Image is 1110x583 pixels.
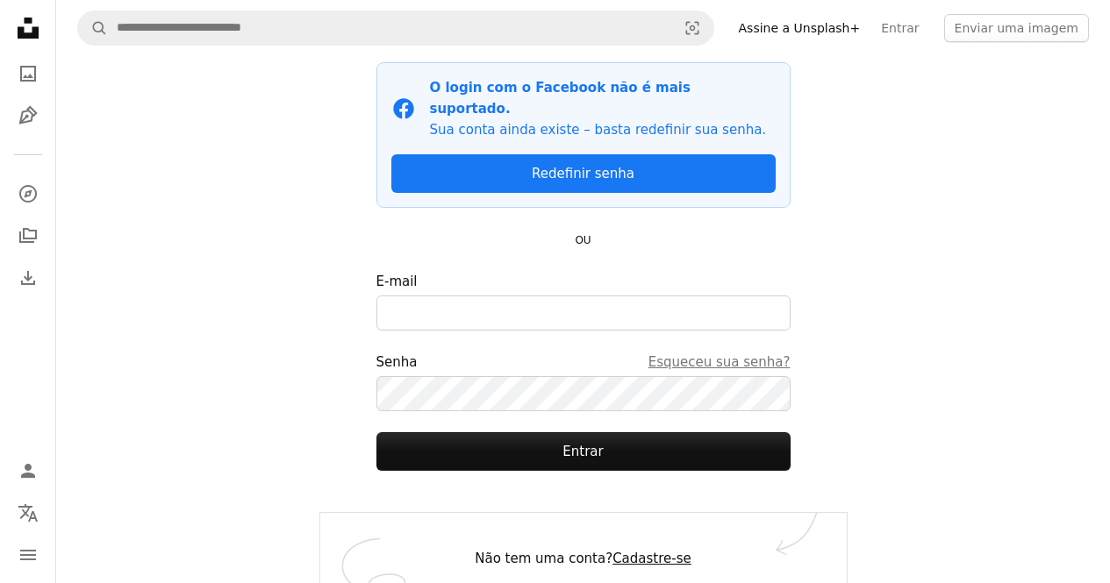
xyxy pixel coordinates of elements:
button: Entrar [376,432,791,471]
a: Esqueceu sua senha? [648,352,791,373]
button: Enviar uma imagem [944,14,1089,42]
a: Início — Unsplash [11,11,46,49]
a: Ilustrações [11,98,46,133]
button: Idioma [11,495,46,530]
div: Senha [376,352,791,373]
a: Histórico de downloads [11,260,46,295]
a: Cadastre-se [612,551,691,566]
a: Redefinir senha [391,154,776,193]
p: O login com o Facebook não é mais suportado. [430,77,776,119]
a: Assine a Unsplash+ [728,14,871,42]
button: Pesquise na Unsplash [78,11,108,45]
button: Menu [11,537,46,572]
input: SenhaEsqueceu sua senha? [376,376,791,411]
input: E-mail [376,295,791,331]
a: Entrar [870,14,929,42]
small: OU [575,234,591,246]
label: E-mail [376,271,791,331]
a: Entrar / Cadastrar-se [11,453,46,488]
a: Explorar [11,176,46,211]
a: Coleções [11,218,46,253]
a: Fotos [11,56,46,91]
form: Pesquise conteúdo visual em todo o site [77,11,714,46]
p: Sua conta ainda existe – basta redefinir sua senha. [430,119,776,140]
button: Pesquisa visual [671,11,713,45]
